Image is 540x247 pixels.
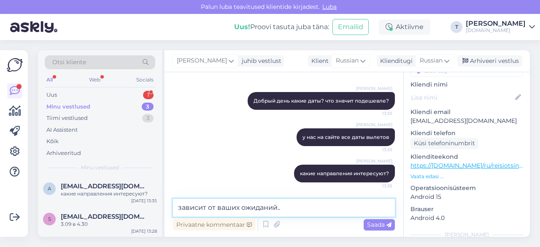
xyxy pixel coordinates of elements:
p: Operatsioonisüsteem [410,184,523,193]
div: Privaatne kommentaar [173,219,255,231]
div: Uus [46,91,57,99]
span: Russian [336,56,359,65]
p: Vaata edasi ... [410,173,523,180]
span: annasuhost@gmail.com [61,182,148,190]
span: Luba [320,3,339,11]
span: [PERSON_NAME] [356,85,392,92]
div: какие направления интересуют? [61,190,157,198]
div: 3 [142,103,154,111]
div: [PERSON_NAME] [466,20,526,27]
div: All [45,74,54,85]
p: Kliendi telefon [410,129,523,138]
div: Kõik [46,137,59,146]
span: [PERSON_NAME] [177,56,227,65]
p: Klienditeekond [410,152,523,161]
p: Android 4.0 [410,214,523,223]
div: Klienditugi [377,57,413,65]
p: Kliendi nimi [410,80,523,89]
div: 1 [143,91,154,99]
div: 3.09 в 4.30 [61,220,157,228]
div: AI Assistent [46,126,78,134]
div: Socials [135,74,155,85]
div: [DATE] 13:28 [131,228,157,234]
p: Kliendi email [410,108,523,117]
span: Добрый день какие даты? что значит подешевле? [254,98,389,104]
b: Uus! [234,23,250,31]
span: 13:35 [361,183,392,189]
span: какие направления интересуют? [300,170,389,176]
span: [PERSON_NAME] [356,158,392,164]
span: Saada [367,221,391,228]
div: juhib vestlust [238,57,281,65]
input: Lisa nimi [411,93,513,102]
div: Arhiveeri vestlus [457,55,522,67]
span: Russian [420,56,443,65]
button: Emailid [332,19,369,35]
div: Aktiivne [379,19,430,35]
span: Minu vestlused [81,164,119,171]
img: Askly Logo [7,57,23,73]
p: Android 15 [410,193,523,201]
span: у нас на сайте все даты вылетов [302,134,389,140]
span: s [48,216,51,222]
div: T [451,21,462,33]
div: Arhiveeritud [46,149,81,157]
span: 13:35 [361,110,392,117]
a: [PERSON_NAME][DOMAIN_NAME] [466,20,535,34]
span: [PERSON_NAME] [356,122,392,128]
span: a [48,185,51,192]
div: 3 [142,114,154,122]
div: Küsi telefoninumbrit [410,138,478,149]
div: Minu vestlused [46,103,90,111]
textarea: зависит от ваших ожиданий. [173,199,395,217]
div: Klient [308,57,329,65]
span: Otsi kliente [52,58,86,67]
div: Proovi tasuta juba täna: [234,22,329,32]
span: 13:35 [361,147,392,153]
div: [DATE] 13:35 [131,198,157,204]
p: [EMAIL_ADDRESS][DOMAIN_NAME] [410,117,523,125]
p: Brauser [410,205,523,214]
div: [DOMAIN_NAME] [466,27,526,34]
div: Tiimi vestlused [46,114,88,122]
span: senja12341@hotmail.com [61,213,148,220]
div: Web [87,74,102,85]
div: [PERSON_NAME] [410,231,523,239]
